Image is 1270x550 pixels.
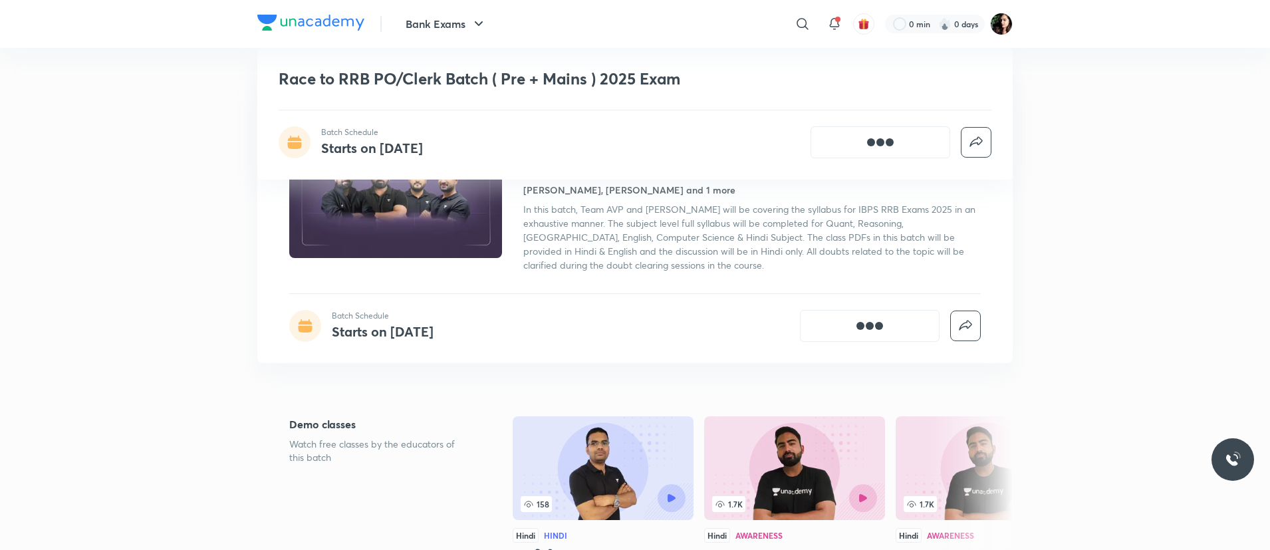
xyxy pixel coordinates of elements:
[811,126,950,158] button: [object Object]
[398,11,495,37] button: Bank Exams
[927,531,974,539] div: Awareness
[287,137,504,259] img: Thumbnail
[513,528,539,543] div: Hindi
[800,310,940,342] button: [object Object]
[990,13,1013,35] img: Priyanka K
[289,438,470,464] p: Watch free classes by the educators of this batch
[704,528,730,543] div: Hindi
[321,126,423,138] p: Batch Schedule
[523,203,975,271] span: In this batch, Team AVP and [PERSON_NAME] will be covering the syllabus for IBPS RRB Exams 2025 i...
[544,531,567,539] div: Hindi
[938,17,952,31] img: streak
[712,496,745,512] span: 1.7K
[321,139,423,157] h4: Starts on [DATE]
[1225,452,1241,468] img: ttu
[735,531,783,539] div: Awareness
[521,496,552,512] span: 158
[904,496,937,512] span: 1.7K
[523,183,735,197] h4: [PERSON_NAME], [PERSON_NAME] and 1 more
[289,416,470,432] h5: Demo classes
[332,310,434,322] p: Batch Schedule
[858,18,870,30] img: avatar
[853,13,874,35] button: avatar
[332,323,434,341] h4: Starts on [DATE]
[257,15,364,34] a: Company Logo
[279,69,799,88] h1: Race to RRB PO/Clerk Batch ( Pre + Mains ) 2025 Exam
[257,15,364,31] img: Company Logo
[896,528,922,543] div: Hindi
